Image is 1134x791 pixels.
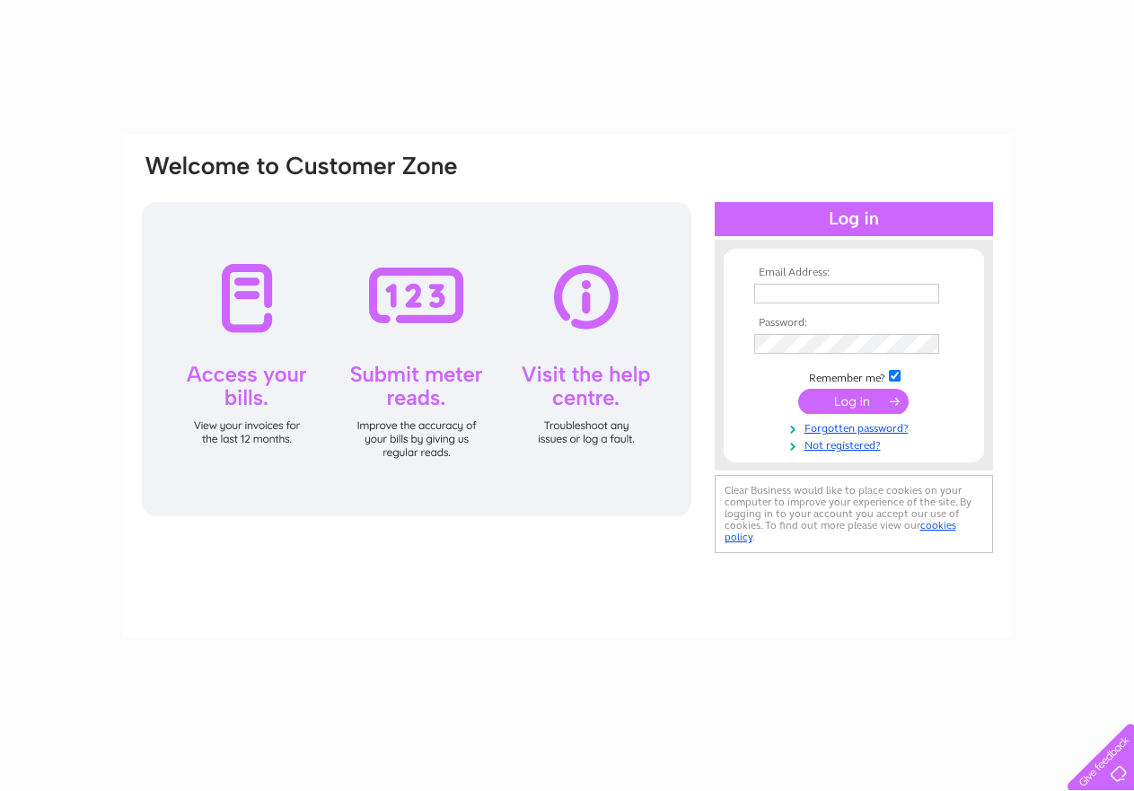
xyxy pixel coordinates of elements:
[750,367,958,385] td: Remember me?
[754,418,958,435] a: Forgotten password?
[715,475,993,553] div: Clear Business would like to place cookies on your computer to improve your experience of the sit...
[798,389,909,414] input: Submit
[754,435,958,453] a: Not registered?
[725,519,956,543] a: cookies policy
[750,267,958,279] th: Email Address:
[750,317,958,330] th: Password:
